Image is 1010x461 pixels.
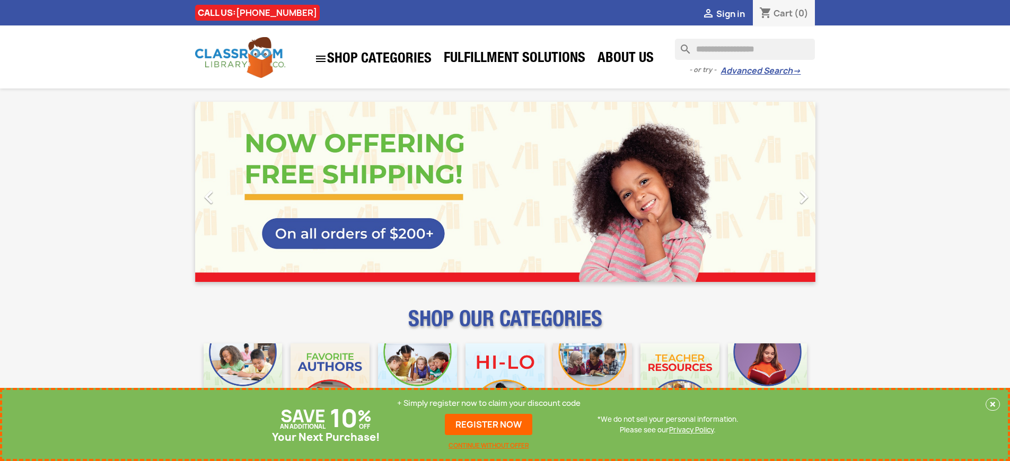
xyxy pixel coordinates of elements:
a: Advanced Search→ [721,66,801,76]
i: search [675,39,688,51]
a: Fulfillment Solutions [438,49,591,70]
input: Search [675,39,815,60]
img: CLC_Bulk_Mobile.jpg [204,343,283,422]
i:  [196,184,222,210]
img: Classroom Library Company [195,37,285,78]
a:  Sign in [702,8,745,20]
img: CLC_Dyslexia_Mobile.jpg [728,343,807,422]
a: Next [722,102,815,282]
i:  [791,184,817,210]
i:  [314,52,327,65]
div: CALL US: [195,5,320,21]
img: CLC_Teacher_Resources_Mobile.jpg [640,343,719,422]
span: (0) [794,7,809,19]
img: CLC_Phonics_And_Decodables_Mobile.jpg [378,343,457,422]
img: CLC_Fiction_Nonfiction_Mobile.jpg [553,343,632,422]
span: - or try - [689,65,721,75]
i:  [702,8,715,21]
span: → [793,66,801,76]
img: CLC_Favorite_Authors_Mobile.jpg [291,343,370,422]
ul: Carousel container [195,102,815,282]
span: Sign in [716,8,745,20]
a: [PHONE_NUMBER] [236,7,317,19]
a: About Us [592,49,659,70]
a: Previous [195,102,288,282]
p: SHOP OUR CATEGORIES [195,316,815,335]
i: shopping_cart [759,7,772,20]
span: Cart [774,7,793,19]
img: CLC_HiLo_Mobile.jpg [466,343,544,422]
a: SHOP CATEGORIES [309,47,437,70]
